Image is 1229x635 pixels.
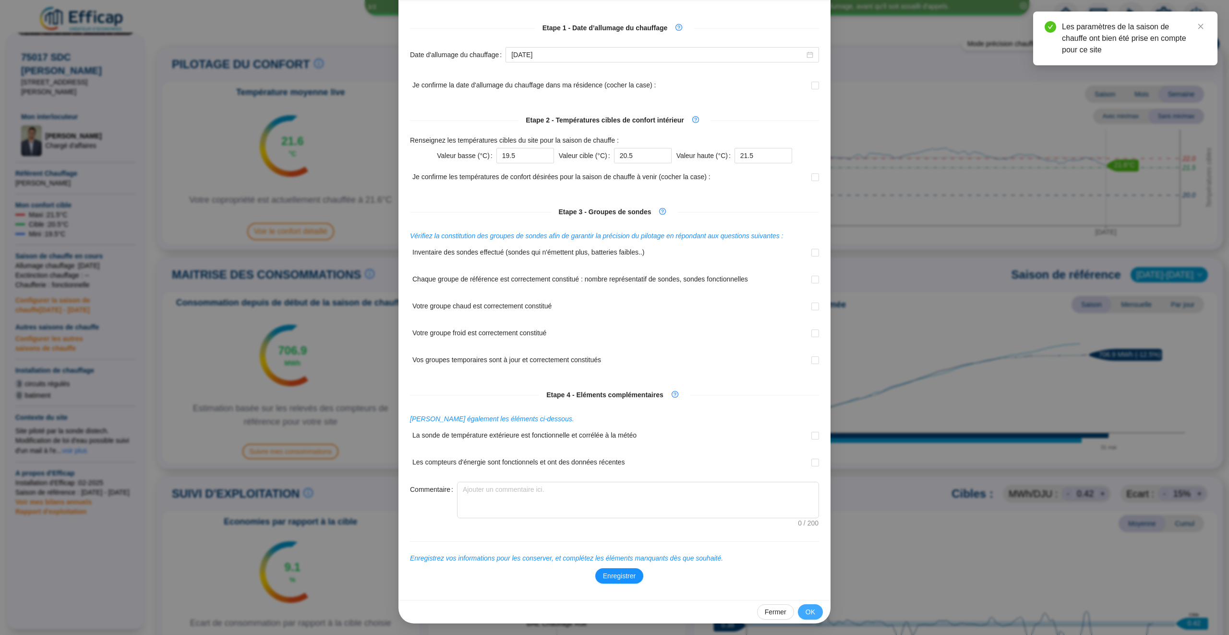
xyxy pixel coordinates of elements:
strong: Etape 4 - Eléments complémentaires [546,391,663,399]
span: Renseignez les températures cibles du site pour la saison de chauffe : [410,136,619,144]
strong: Etape 1 - Date d’allumage du chauffage [542,24,668,32]
span: Enregistrer [603,571,636,581]
a: Close [1195,21,1206,32]
span: question-circle [672,391,678,398]
strong: Etape 2 - Températures cibles de confort intérieur [526,116,684,124]
span: Votre groupe chaud est correctement constitué [412,301,552,323]
label: Commentaire [410,482,457,497]
span: close [1197,23,1204,30]
div: Les paramètres de la saison de chauffe ont bien été prise en compte pour ce site [1062,21,1206,56]
span: Vos groupes temporaires sont à jour et correctement constitués [412,355,601,377]
label: Valeur cible (°C) [559,148,614,163]
button: OK [798,604,823,620]
span: check-circle [1045,21,1056,33]
label: Date d'allumage du chauffage [410,47,506,62]
button: Fermer [757,604,794,620]
button: Enregistrer [595,568,643,584]
span: Enregistrez vos informations pour les conserver, et complétez les éléments manquants dès que souh... [410,554,723,562]
span: Fermer [765,607,786,617]
label: Valeur haute (°C) [676,148,735,163]
label: Valeur basse (°C) [437,148,496,163]
input: Date d'allumage du chauffage [511,50,805,60]
span: Votre groupe froid est correctement constitué [412,328,546,350]
textarea: Commentaire [458,482,819,518]
span: Chaque groupe de référence est correctement constitué : nombre représentatif de sondes, sondes fo... [412,274,748,296]
span: Je confirme les températures de confort désirées pour la saison de chauffe à venir (cocher la cas... [412,172,711,194]
span: Les compteurs d'énergie sont fonctionnels et ont des données récentes [412,457,625,479]
span: Inventaire des sondes effectué (sondes qui n'émettent plus, batteries faibles..) [412,247,644,269]
span: [PERSON_NAME] également les éléments ci-dessous. [410,415,574,423]
span: question-circle [659,208,666,215]
span: question-circle [675,24,682,31]
span: La sonde de température extérieure est fonctionnelle et corrélée à la météo [412,430,637,452]
input: Valeur cible (°C) [614,148,672,163]
input: Valeur haute (°C) [735,148,792,163]
input: Valeur basse (°C) [496,148,554,163]
span: question-circle [692,116,699,123]
span: OK [806,607,815,617]
span: Vérifiez la constitution des groupes de sondes afin de garantir la précision du pilotage en répon... [410,232,783,240]
strong: Etape 3 - Groupes de sondes [559,208,651,216]
span: Je confirme la date d'allumage du chauffage dans ma résidence (cocher la case) : [412,80,656,102]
